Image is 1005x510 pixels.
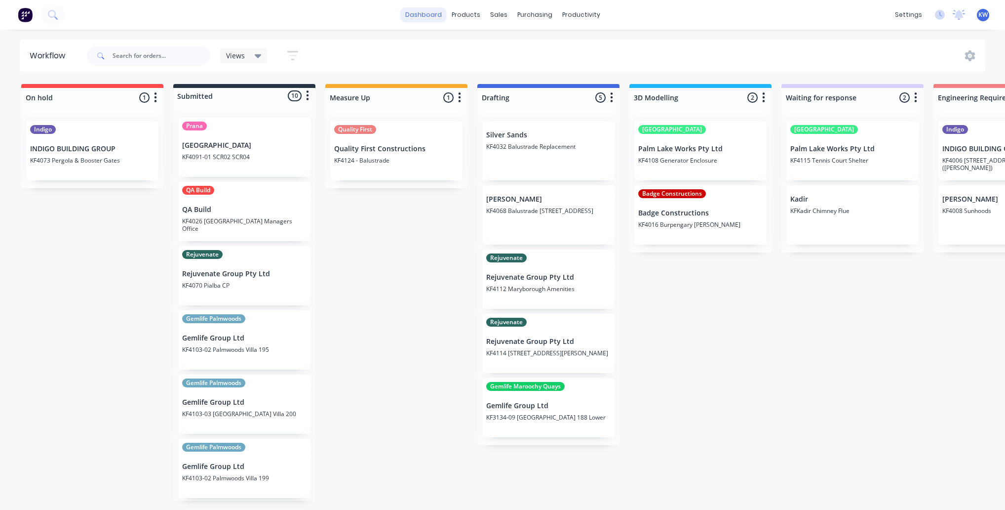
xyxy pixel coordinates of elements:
[486,349,611,357] p: KF4114 [STREET_ADDRESS][PERSON_NAME]
[447,7,485,22] div: products
[482,121,615,180] div: Silver SandsKF4032 Balustrade Replacement
[178,182,310,241] div: QA BuildQA BuildKF4026 [GEOGRAPHIC_DATA] Managers Office
[178,310,310,370] div: Gemlife PalmwoodsGemlife Group LtdKF4103-02 Palmwoods Villa 195
[182,153,307,161] p: KF4091-01 SCR02 SCR04
[486,207,611,214] p: KF4068 Balustrade [STREET_ADDRESS]
[334,145,459,153] p: Quality First Constructions
[790,145,915,153] p: Palm Lake Works Pty Ltd
[182,250,223,259] div: Rejuvenate
[482,314,615,373] div: RejuvenateRejuvenate Group Pty LtdKF4114 [STREET_ADDRESS][PERSON_NAME]
[178,118,310,177] div: Prana[GEOGRAPHIC_DATA]KF4091-01 SCR02 SCR04
[182,217,307,232] p: KF4026 [GEOGRAPHIC_DATA] Managers Office
[182,282,307,289] p: KF4070 Pialba CP
[182,443,245,452] div: Gemlife Palmwoods
[178,246,310,305] div: RejuvenateRejuvenate Group Pty LtdKF4070 Pialba CP
[486,338,611,346] p: Rejuvenate Group Pty Ltd
[182,141,307,150] p: [GEOGRAPHIC_DATA]
[486,143,611,150] p: KF4032 Balustrade Replacement
[26,121,158,180] div: IndigoINDIGO BUILDING GROUPKF4073 Pergola & Booster Gates
[482,378,615,437] div: Gemlife Maroochy QuaysGemlife Group LtdKF3134-09 [GEOGRAPHIC_DATA] 188 Lower
[486,195,611,204] p: [PERSON_NAME]
[30,50,70,62] div: Workflow
[182,314,245,323] div: Gemlife Palmwoods
[486,414,611,421] p: KF3134-09 [GEOGRAPHIC_DATA] 188 Lower
[182,206,307,214] p: QA Build
[178,439,310,498] div: Gemlife PalmwoodsGemlife Group LtdKF4103-02 Palmwoods Villa 199
[334,125,376,134] div: Quality First
[978,10,988,19] span: KW
[634,185,767,245] div: Badge ConstructionsBadge ConstructionsKF4016 Burpengary [PERSON_NAME]
[182,270,307,278] p: Rejuvenate Group Pty Ltd
[512,7,557,22] div: purchasing
[182,379,245,387] div: Gemlife Palmwoods
[790,125,858,134] div: [GEOGRAPHIC_DATA]
[330,121,463,180] div: Quality FirstQuality First ConstructionsKF4124 - Balustrade
[942,125,968,134] div: Indigo
[890,7,927,22] div: settings
[30,157,155,164] p: KF4073 Pergola & Booster Gates
[638,189,706,198] div: Badge Constructions
[790,157,915,164] p: KF4115 Tennis Court Shelter
[482,185,615,245] div: [PERSON_NAME]KF4068 Balustrade [STREET_ADDRESS]
[30,145,155,153] p: INDIGO BUILDING GROUP
[182,463,307,471] p: Gemlife Group Ltd
[634,121,767,180] div: [GEOGRAPHIC_DATA]Palm Lake Works Pty LtdKF4108 Generator Enclosure
[638,221,763,228] p: KF4016 Burpengary [PERSON_NAME]
[638,157,763,164] p: KF4108 Generator Enclosure
[557,7,605,22] div: productivity
[113,46,210,66] input: Search for orders...
[790,207,915,214] p: KFKadir Chimney Flue
[182,122,207,130] div: Prana
[182,398,307,407] p: Gemlife Group Ltd
[486,285,611,293] p: KF4112 Maryborough Amenities
[182,346,307,353] p: KF4103-02 Palmwoods Villa 195
[485,7,512,22] div: sales
[638,145,763,153] p: Palm Lake Works Pty Ltd
[638,209,763,217] p: Badge Constructions
[486,382,565,391] div: Gemlife Maroochy Quays
[182,474,307,482] p: KF4103-02 Palmwoods Villa 199
[486,318,527,327] div: Rejuvenate
[790,195,915,204] p: Kadir
[786,185,919,245] div: KadirKFKadir Chimney Flue
[486,273,611,282] p: Rejuvenate Group Pty Ltd
[638,125,706,134] div: [GEOGRAPHIC_DATA]
[182,410,307,418] p: KF4103-03 [GEOGRAPHIC_DATA] Villa 200
[18,7,33,22] img: Factory
[30,125,56,134] div: Indigo
[226,50,245,61] span: Views
[334,157,459,164] p: KF4124 - Balustrade
[178,375,310,434] div: Gemlife PalmwoodsGemlife Group LtdKF4103-03 [GEOGRAPHIC_DATA] Villa 200
[486,402,611,410] p: Gemlife Group Ltd
[486,131,611,139] p: Silver Sands
[400,7,447,22] a: dashboard
[182,334,307,342] p: Gemlife Group Ltd
[786,121,919,180] div: [GEOGRAPHIC_DATA]Palm Lake Works Pty LtdKF4115 Tennis Court Shelter
[486,254,527,262] div: Rejuvenate
[482,250,615,309] div: RejuvenateRejuvenate Group Pty LtdKF4112 Maryborough Amenities
[182,186,214,195] div: QA Build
